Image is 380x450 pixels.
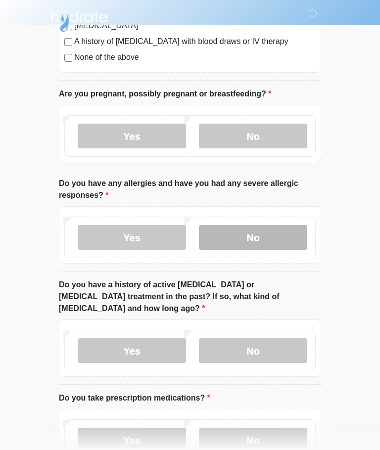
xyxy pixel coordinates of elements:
input: None of the above [64,54,72,62]
label: Yes [78,124,186,148]
label: No [199,338,307,363]
img: Hydrate IV Bar - Arcadia Logo [49,7,109,33]
label: Do you have any allergies and have you had any severe allergic responses? [59,178,321,201]
label: None of the above [74,51,316,63]
label: No [199,225,307,250]
label: A history of [MEDICAL_DATA] with blood draws or IV therapy [74,36,316,47]
label: Yes [78,225,186,250]
label: No [199,124,307,148]
label: Do you take prescription medications? [59,392,210,404]
label: Are you pregnant, possibly pregnant or breastfeeding? [59,88,271,100]
input: A history of [MEDICAL_DATA] with blood draws or IV therapy [64,38,72,46]
label: Yes [78,338,186,363]
label: Do you have a history of active [MEDICAL_DATA] or [MEDICAL_DATA] treatment in the past? If so, wh... [59,279,321,315]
